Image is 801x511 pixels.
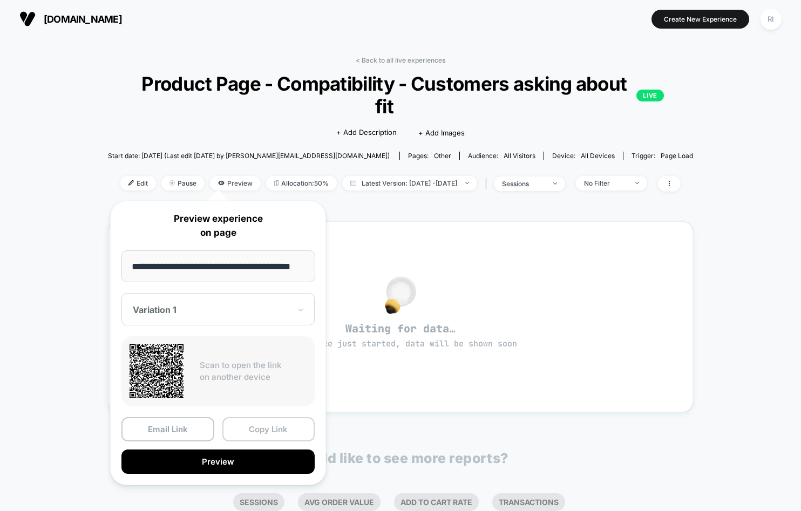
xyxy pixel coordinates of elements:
span: Device: [544,152,623,160]
p: LIVE [636,90,663,101]
li: Transactions [492,493,565,511]
span: Edit [120,176,156,190]
div: sessions [502,180,545,188]
a: < Back to all live experiences [356,56,445,64]
span: Latest Version: [DATE] - [DATE] [342,176,477,190]
span: Pause [161,176,205,190]
span: + Add Description [336,127,397,138]
p: Scan to open the link on another device [200,359,307,384]
span: Page Load [661,152,693,160]
span: Waiting for data… [127,322,674,350]
img: rebalance [274,180,279,186]
button: Copy Link [222,417,315,441]
li: Avg Order Value [298,493,381,511]
span: | [483,176,494,192]
span: All Visitors [504,152,535,160]
span: all devices [581,152,615,160]
li: Add To Cart Rate [394,493,479,511]
img: edit [128,180,134,186]
button: Preview [121,449,315,474]
li: Sessions [233,493,284,511]
p: Would like to see more reports? [293,450,508,466]
button: [DOMAIN_NAME] [16,10,125,28]
img: calendar [350,180,356,186]
span: Product Page - Compatibility - Customers asking about fit [137,72,663,118]
img: Visually logo [19,11,36,27]
div: No Filter [584,179,627,187]
button: Email Link [121,417,214,441]
div: Pages: [408,152,451,160]
div: Audience: [468,152,535,160]
span: + Add Images [418,128,465,137]
span: other [434,152,451,160]
img: end [635,182,639,184]
div: RI [761,9,782,30]
div: Trigger: [632,152,693,160]
span: Preview [210,176,261,190]
img: end [465,182,469,184]
button: RI [757,8,785,30]
p: Preview experience on page [121,212,315,240]
button: Create New Experience [651,10,749,29]
img: end [553,182,557,185]
span: Allocation: 50% [266,176,337,190]
img: no_data [385,276,416,314]
span: experience just started, data will be shown soon [284,338,517,349]
img: end [169,180,175,186]
span: Start date: [DATE] (Last edit [DATE] by [PERSON_NAME][EMAIL_ADDRESS][DOMAIN_NAME]) [108,152,390,160]
span: [DOMAIN_NAME] [44,13,122,25]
